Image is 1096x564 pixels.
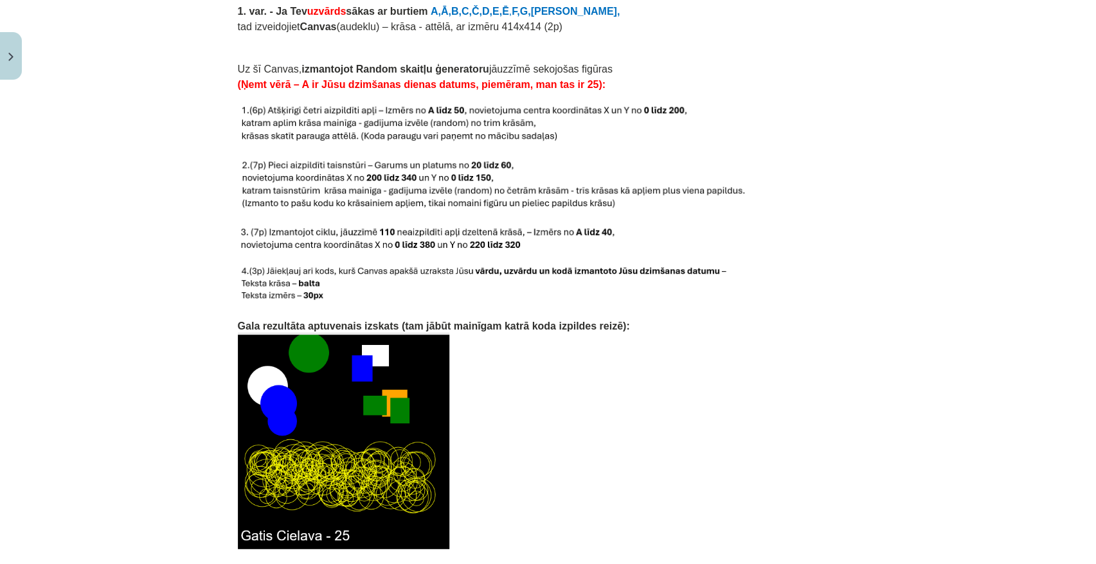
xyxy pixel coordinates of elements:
[307,6,346,17] span: uzvārds
[238,321,630,331] span: Gala rezultāta aptuvenais izskats (tam jābūt mainīgam katrā koda izpildes reizē):
[238,64,613,75] span: Uz šī Canvas, jāuzzīmē sekojošas figūras
[238,333,449,549] img: Attēls, kurā ir ekrānuzņēmums, grafika, grafiskais dizains, krāsainība Apraksts ģenerēts automātiski
[300,21,336,32] b: Canvas
[8,53,13,61] img: icon-close-lesson-0947bae3869378f0d4975bcd49f059093ad1ed9edebbc8119c70593378902aed.svg
[238,79,606,90] span: (Ņemt vērā – A ir Jūsu dzimšanas dienas datums, piemēram, man tas ir 25):
[238,6,428,17] span: 1. var. - Ja Tev sākas ar burtiem
[509,6,620,17] span: ,
[301,64,489,75] b: izmantojot Random skaitļu ģeneratoru
[431,6,509,17] span: A,Ā,B,C,Č,D,E,Ē
[512,6,620,17] b: F,G,[PERSON_NAME],
[238,21,562,32] span: tad izveidojiet (audeklu) – krāsa - attēlā, ar izmēru 414x414 (2p)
